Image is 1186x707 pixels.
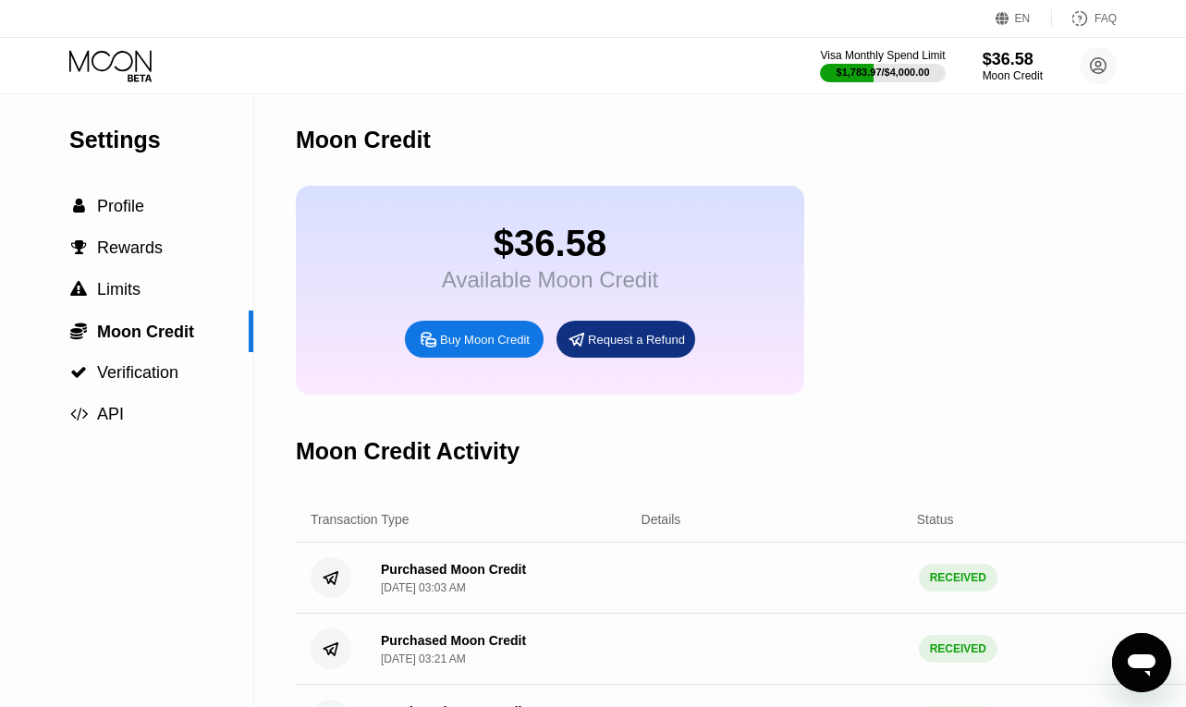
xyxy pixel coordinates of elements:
div: Request a Refund [588,332,685,347]
div: [DATE] 03:03 AM [381,581,466,594]
span: Moon Credit [97,323,194,341]
div: Buy Moon Credit [440,332,530,347]
div: $1,783.97 / $4,000.00 [837,67,930,78]
div: Details [642,512,681,527]
div: RECEIVED [919,564,997,591]
div: Visa Monthly Spend Limit [820,49,945,62]
span:  [70,406,88,422]
span: Rewards [97,238,163,257]
span: API [97,405,124,423]
span:  [73,198,85,214]
span:  [70,364,87,381]
div: Request a Refund [556,321,695,358]
span:  [71,239,87,256]
div: Settings [69,127,253,153]
div: Status [917,512,954,527]
span:  [70,281,87,298]
div: $36.58 [983,50,1043,69]
div:  [69,281,88,298]
div: Visa Monthly Spend Limit$1,783.97/$4,000.00 [820,49,945,82]
div: FAQ [1094,12,1117,25]
span: Limits [97,280,141,299]
span: Verification [97,363,178,382]
div: Moon Credit [296,127,431,153]
div: RECEIVED [919,635,997,663]
span:  [70,322,87,340]
div: Moon Credit Activity [296,438,520,465]
iframe: Bouton de lancement de la fenêtre de messagerie [1112,633,1171,692]
div: EN [996,9,1052,28]
div:  [69,406,88,422]
span: Profile [97,197,144,215]
div:  [69,322,88,340]
div: Buy Moon Credit [405,321,544,358]
div: Moon Credit [983,69,1043,82]
div:  [69,364,88,381]
div:  [69,198,88,214]
div: EN [1015,12,1031,25]
div: FAQ [1052,9,1117,28]
div: Purchased Moon Credit [381,633,526,648]
div: [DATE] 03:21 AM [381,652,466,665]
div: Transaction Type [311,512,410,527]
div: $36.58 [442,223,658,264]
div:  [69,239,88,256]
div: Purchased Moon Credit [381,562,526,577]
div: $36.58Moon Credit [983,50,1043,82]
div: Available Moon Credit [442,267,658,293]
